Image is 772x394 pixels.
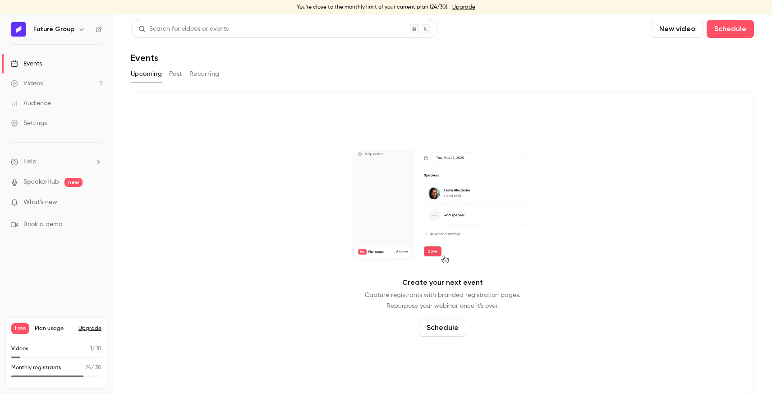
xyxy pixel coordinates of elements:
button: Schedule [707,20,754,38]
a: SpeakerHub [23,177,59,187]
button: Schedule [419,319,466,337]
span: What's new [23,198,57,207]
a: Upgrade [452,4,475,11]
button: Recurring [189,67,220,81]
button: Upcoming [131,67,162,81]
div: Settings [11,119,47,128]
div: Videos [11,79,43,88]
div: Audience [11,99,51,108]
div: Events [11,59,42,68]
p: / 30 [85,364,101,372]
span: 1 [90,346,92,352]
span: Free [11,323,29,334]
p: Create your next event [402,277,483,288]
span: Plan usage [35,325,73,332]
li: help-dropdown-opener [11,157,102,167]
iframe: Noticeable Trigger [91,199,102,207]
button: New video [652,20,703,38]
p: Monthly registrants [11,364,61,372]
button: Past [169,67,182,81]
p: / 10 [90,345,101,353]
img: Future Group [11,22,26,37]
button: Upgrade [78,325,101,332]
p: Videos [11,345,28,353]
span: Help [23,157,37,167]
p: Capture registrants with branded registration pages. Repurpose your webinar once it's over. [365,290,520,311]
h1: Events [131,52,158,63]
span: 24 [85,365,91,371]
div: Search for videos or events [138,24,229,34]
span: new [64,178,83,187]
span: Book a demo [23,220,62,229]
h6: Future Group [33,25,74,34]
